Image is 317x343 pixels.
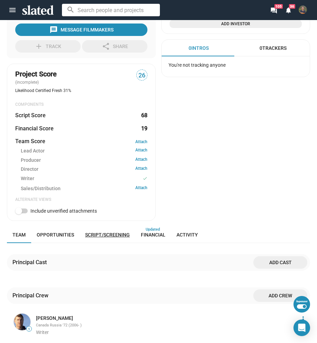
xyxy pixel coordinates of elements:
[171,226,203,243] a: Activity
[135,157,147,164] a: Attach
[15,125,54,132] dt: Financial Score
[27,327,31,331] span: 1
[85,232,130,238] span: Script/Screening
[15,197,147,203] div: Alternate Views
[172,20,299,27] span: Add Investor
[15,138,45,145] dt: Team Score
[289,4,295,9] span: 36
[21,185,61,192] span: Sales/Distribution
[36,315,73,322] a: [PERSON_NAME]
[7,226,31,243] a: Team
[15,102,147,108] div: COMPONENTS
[135,148,147,154] a: Attach
[299,315,307,323] mat-icon: more_vert
[35,42,43,50] mat-icon: add
[15,80,40,85] span: (incomplete)
[176,232,198,238] span: Activity
[102,42,110,50] mat-icon: share
[102,40,128,53] div: Share
[135,166,147,173] a: Attach
[135,185,147,192] a: Attach
[274,4,283,9] span: 105
[293,319,310,336] div: Open Intercom Messenger
[135,139,147,144] a: Attach
[36,330,49,335] span: Writer
[299,6,307,14] img: Mitchell Sturhann
[14,314,30,330] img: Joel Cousins
[15,88,147,94] div: Likelihood Certified Fresh 31%
[21,175,34,183] span: Writer
[293,296,310,313] button: Superuser
[36,323,295,328] div: Canada Russia '72 (2006- )
[170,20,302,28] button: Open add investor dialog
[15,69,57,79] span: Project Score
[285,7,291,13] mat-icon: notifications
[15,40,81,53] button: Track
[12,292,51,299] div: Principal Crew
[189,45,209,52] div: 0 Intros
[270,7,277,13] mat-icon: forum
[30,208,97,214] span: Include unverified attachments
[141,232,165,238] span: Financial
[163,56,308,74] div: You're not tracking anyone
[35,40,61,53] div: Track
[143,175,147,182] mat-icon: check
[12,259,49,266] div: Principal Cast
[31,226,80,243] a: Opportunities
[12,232,26,238] span: Team
[21,148,45,154] span: Lead Actor
[141,112,147,119] dd: 68
[253,289,307,302] button: Add crew
[15,112,46,119] dt: Script Score
[281,5,296,16] a: 36
[296,4,310,15] button: Mitchell Sturhann
[21,166,38,173] span: Director
[82,40,147,53] button: Share
[137,71,147,80] span: 26
[141,125,147,132] dd: 19
[8,6,17,14] mat-icon: menu
[15,24,147,36] button: Message Filmmakers
[37,232,74,238] span: Opportunities
[259,289,302,302] span: Add crew
[260,45,287,52] div: 0 Trackers
[62,4,160,16] input: Search people and projects
[266,5,281,16] a: 105
[296,300,307,303] div: Superuser
[49,26,58,34] mat-icon: message
[80,226,135,243] a: Script/Screening
[49,24,114,36] div: Message Filmmakers
[253,256,307,269] button: Add cast
[21,157,41,164] span: Producer
[135,226,171,243] a: Financial
[259,256,302,269] span: Add cast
